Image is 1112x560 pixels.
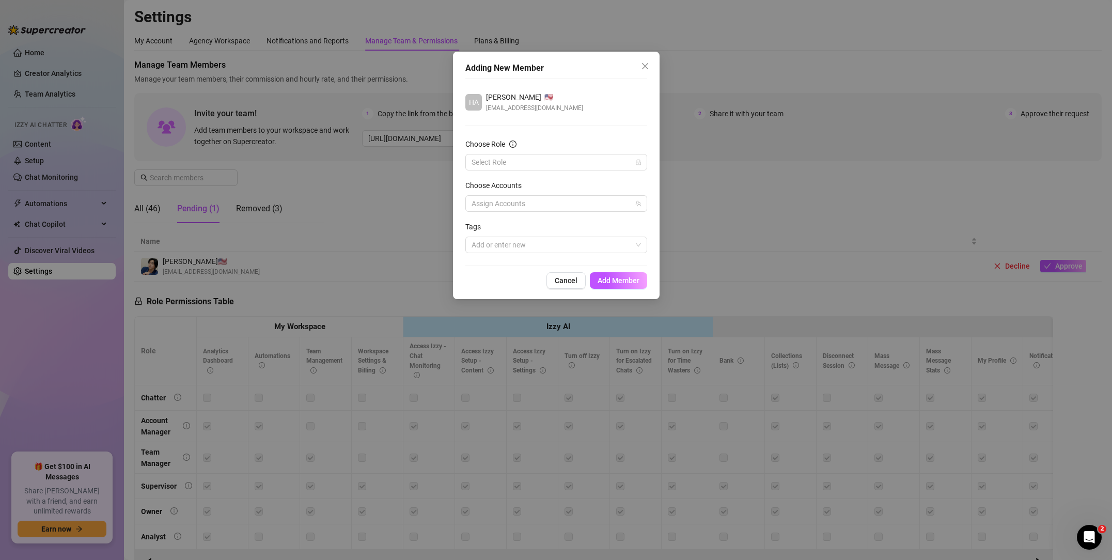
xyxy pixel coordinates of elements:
[598,276,639,285] span: Add Member
[465,221,488,232] label: Tags
[509,141,516,148] span: info-circle
[637,62,653,70] span: Close
[486,91,541,103] span: [PERSON_NAME]
[1077,525,1102,550] iframe: Intercom live chat
[486,91,583,103] div: 🇺🇸
[641,62,649,70] span: close
[1098,525,1106,533] span: 2
[555,276,577,285] span: Cancel
[546,272,586,289] button: Cancel
[465,138,505,150] div: Choose Role
[590,272,647,289] button: Add Member
[635,159,641,165] span: lock
[637,58,653,74] button: Close
[635,200,641,207] span: team
[468,97,478,108] span: HA
[486,103,583,113] span: [EMAIL_ADDRESS][DOMAIN_NAME]
[465,62,647,74] div: Adding New Member
[465,180,528,191] label: Choose Accounts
